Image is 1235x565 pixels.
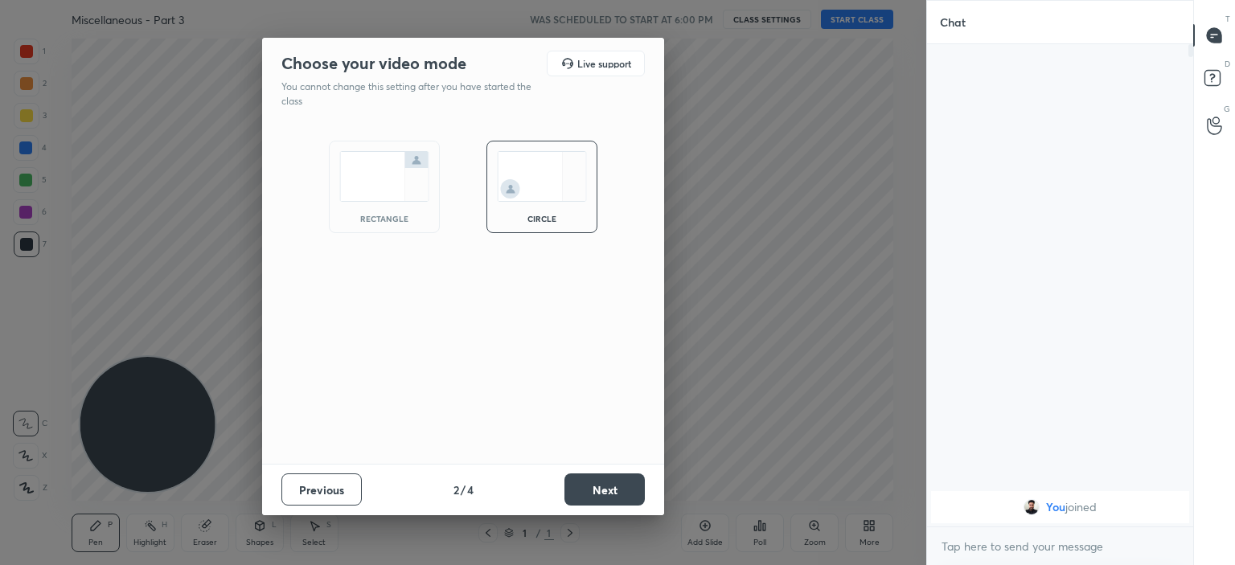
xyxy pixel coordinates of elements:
[564,473,645,506] button: Next
[339,151,429,202] img: normalScreenIcon.ae25ed63.svg
[927,1,979,43] p: Chat
[1224,103,1230,115] p: G
[281,473,362,506] button: Previous
[1046,501,1065,514] span: You
[577,59,631,68] h5: Live support
[510,215,574,223] div: circle
[467,481,474,498] h4: 4
[1024,499,1040,515] img: 53d07d7978e04325acf49187cf6a1afc.jpg
[1225,58,1230,70] p: D
[453,481,459,498] h4: 2
[1225,13,1230,25] p: T
[927,488,1193,526] div: grid
[281,53,466,74] h2: Choose your video mode
[497,151,587,202] img: circleScreenIcon.acc0effb.svg
[281,80,542,108] p: You cannot change this setting after you have started the class
[1065,501,1097,514] span: joined
[352,215,416,223] div: rectangle
[461,481,466,498] h4: /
